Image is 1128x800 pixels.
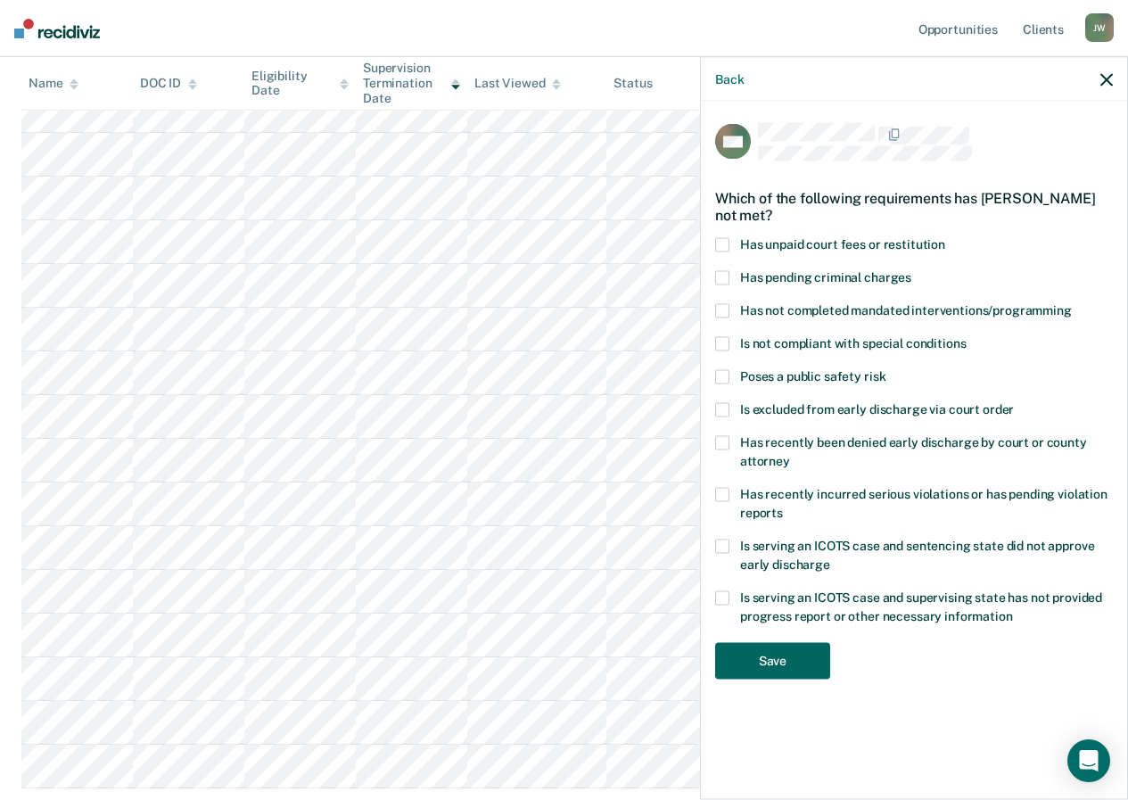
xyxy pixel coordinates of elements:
[740,539,1094,572] span: Is serving an ICOTS case and sentencing state did not approve early discharge
[613,76,652,91] div: Status
[14,19,100,38] img: Recidiviz
[740,369,885,384] span: Poses a public safety risk
[474,76,561,91] div: Last Viewed
[740,336,966,351] span: Is not compliant with special conditions
[740,270,911,285] span: Has pending criminal charges
[363,61,460,105] div: Supervision Termination Date
[740,435,1087,468] span: Has recently been denied early discharge by court or county attorney
[740,487,1107,520] span: Has recently incurred serious violations or has pending violation reports
[715,643,830,680] button: Save
[1067,739,1110,782] div: Open Intercom Messenger
[1085,13,1114,42] div: J W
[715,71,744,87] button: Back
[740,237,945,252] span: Has unpaid court fees or restitution
[740,303,1072,318] span: Has not completed mandated interventions/programming
[740,402,1014,416] span: Is excluded from early discharge via court order
[29,76,78,91] div: Name
[140,76,197,91] div: DOC ID
[251,68,349,98] div: Eligibility Date
[715,175,1113,237] div: Which of the following requirements has [PERSON_NAME] not met?
[740,590,1102,623] span: Is serving an ICOTS case and supervising state has not provided progress report or other necessar...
